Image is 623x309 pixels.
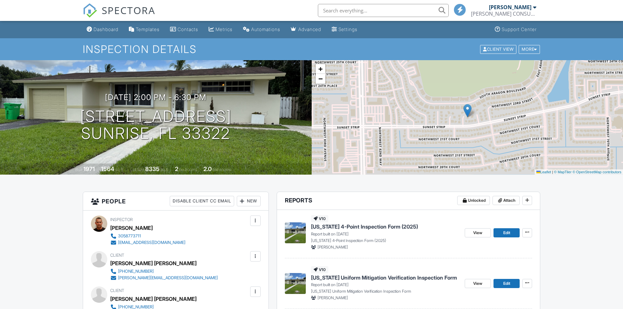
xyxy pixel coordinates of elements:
[110,233,185,239] a: 3058773711
[115,167,124,172] span: sq. ft.
[83,43,541,55] h1: Inspection Details
[80,108,232,143] h1: [STREET_ADDRESS] Sunrise, FL 33322
[479,46,518,51] a: Client View
[94,26,118,32] div: Dashboard
[110,294,197,304] div: [PERSON_NAME] [PERSON_NAME]
[110,223,153,233] div: [PERSON_NAME]
[492,24,539,36] a: Support Center
[288,24,324,36] a: Advanced
[170,196,234,206] div: Disable Client CC Email
[167,24,201,36] a: Contacts
[110,258,197,268] div: [PERSON_NAME] [PERSON_NAME]
[573,170,621,174] a: © OpenStreetMap contributors
[338,26,357,32] div: Settings
[318,75,322,83] span: −
[471,10,536,17] div: BENOLIEL CONSULTING & SOLUTIONS LLC
[206,24,235,36] a: Metrics
[83,3,97,18] img: The Best Home Inspection Software - Spectora
[130,167,144,172] span: Lot Size
[136,26,160,32] div: Templates
[118,269,154,274] div: [PHONE_NUMBER]
[118,240,185,245] div: [EMAIL_ADDRESS][DOMAIN_NAME]
[536,170,551,174] a: Leaflet
[318,65,322,73] span: +
[298,26,321,32] div: Advanced
[105,93,206,102] h3: [DATE] 2:00 pm - 6:30 pm
[83,192,268,211] h3: People
[316,74,325,84] a: Zoom out
[318,4,449,17] input: Search everything...
[489,4,531,10] div: [PERSON_NAME]
[329,24,360,36] a: Settings
[203,165,212,172] div: 2.0
[178,26,198,32] div: Contacts
[552,170,553,174] span: |
[110,275,218,281] a: [PERSON_NAME][EMAIL_ADDRESS][DOMAIN_NAME]
[101,165,114,172] div: 1564
[110,268,218,275] a: [PHONE_NUMBER]
[102,3,155,17] span: SPECTORA
[237,196,261,206] div: New
[126,24,162,36] a: Templates
[240,24,283,36] a: Automations (Basic)
[118,275,218,281] div: [PERSON_NAME][EMAIL_ADDRESS][DOMAIN_NAME]
[84,24,121,36] a: Dashboard
[110,217,133,222] span: Inspector
[75,167,82,172] span: Built
[251,26,280,32] div: Automations
[463,104,472,117] img: Marker
[175,165,178,172] div: 2
[83,9,155,23] a: SPECTORA
[110,253,124,258] span: Client
[554,170,572,174] a: © MapTiler
[145,165,160,172] div: 8335
[519,45,540,54] div: More
[118,233,141,239] div: 3058773711
[161,167,169,172] span: sq.ft.
[316,64,325,74] a: Zoom in
[502,26,537,32] div: Support Center
[480,45,516,54] div: Client View
[110,288,124,293] span: Client
[213,167,231,172] span: bathrooms
[110,239,185,246] a: [EMAIL_ADDRESS][DOMAIN_NAME]
[83,165,95,172] div: 1971
[179,167,197,172] span: bedrooms
[216,26,233,32] div: Metrics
